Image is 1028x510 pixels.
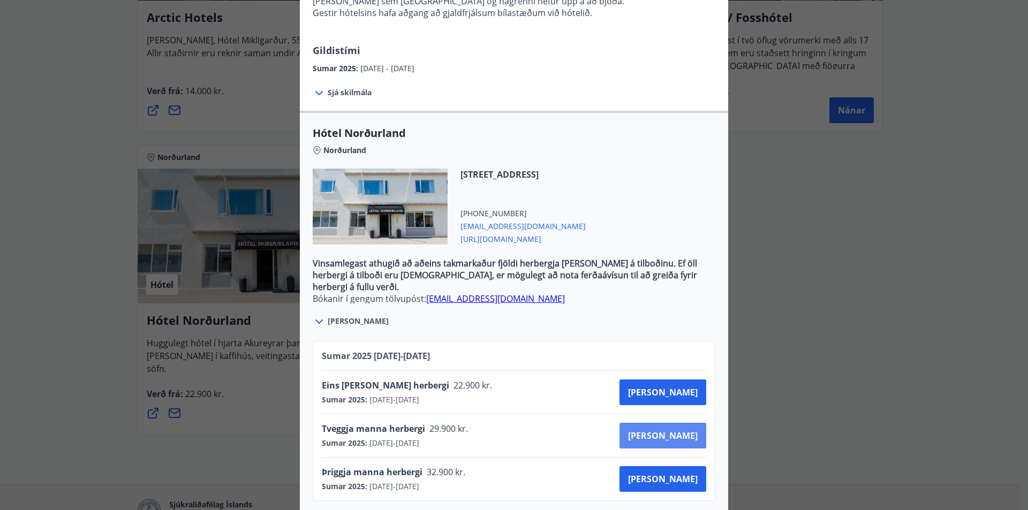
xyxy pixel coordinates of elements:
[460,219,586,232] span: [EMAIL_ADDRESS][DOMAIN_NAME]
[360,63,414,73] span: [DATE] - [DATE]
[323,145,366,156] span: Norðurland
[313,293,715,305] p: Bókanir í gengum tölvupóst:
[313,257,697,293] strong: ​Vinsamlegast athugið að aðeins takmarkaður fjöldi herbergja [PERSON_NAME] á tilboðinu. Ef öll he...
[460,232,586,245] span: [URL][DOMAIN_NAME]
[313,63,360,73] span: Sumar 2025 :
[313,44,360,57] span: Gildistími
[328,87,372,98] span: Sjá skilmála
[426,293,565,305] a: [EMAIL_ADDRESS][DOMAIN_NAME]
[460,208,586,219] span: [PHONE_NUMBER]
[313,7,715,19] p: Gestir hótelsins hafa aðgang að gjaldfrjálsum bílastæðum við hótelið.
[313,126,715,141] span: Hótel Norðurland
[460,169,586,180] span: [STREET_ADDRESS]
